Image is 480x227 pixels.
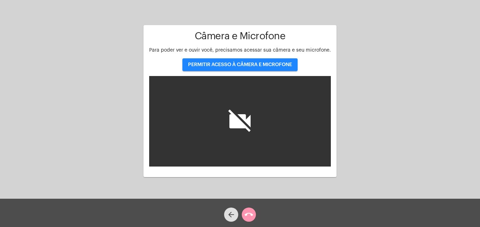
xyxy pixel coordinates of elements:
span: Para poder ver e ouvir você, precisamos acessar sua câmera e seu microfone. [149,48,331,53]
span: PERMITIR ACESSO À CÂMERA E MICROFONE [188,62,292,67]
button: PERMITIR ACESSO À CÂMERA E MICROFONE [182,58,298,71]
mat-icon: arrow_back [227,210,235,219]
mat-icon: call_end [245,210,253,219]
i: videocam_off [226,107,254,135]
h1: Câmera e Microfone [149,31,331,42]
